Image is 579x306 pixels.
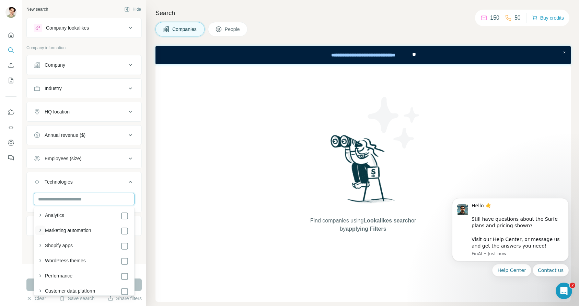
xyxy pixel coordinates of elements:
[5,106,16,119] button: Use Surfe on LinkedIn
[45,242,73,250] label: Shopify apps
[108,295,142,302] button: Share filters
[45,287,95,296] label: Customer data platform
[490,14,499,22] p: 150
[45,272,72,281] label: Performance
[363,218,411,223] span: Lookalikes search
[155,46,571,64] iframe: Banner
[27,57,141,73] button: Company
[5,29,16,41] button: Quick start
[45,62,65,68] div: Company
[327,133,399,210] img: Surfe Illustration - Woman searching with binoculars
[27,174,141,193] button: Technologies
[119,4,146,14] button: Hide
[5,7,16,18] img: Avatar
[26,295,46,302] button: Clear
[514,14,521,22] p: 50
[532,13,564,23] button: Buy credits
[27,150,141,167] button: Employees (size)
[59,295,94,302] button: Save search
[442,189,579,303] iframe: Intercom notifications message
[45,155,81,162] div: Employees (size)
[5,136,16,149] button: Dashboard
[5,74,16,87] button: My lists
[45,178,73,185] div: Technologies
[556,283,572,299] iframe: Intercom live chat
[45,132,85,139] div: Annual revenue ($)
[27,80,141,97] button: Industry
[5,152,16,164] button: Feedback
[308,217,418,233] span: Find companies using or by
[363,92,425,154] img: Surfe Illustration - Stars
[570,283,575,288] span: 2
[225,26,241,33] span: People
[5,59,16,72] button: Enrich CSV
[27,103,141,120] button: HQ location
[45,227,91,235] label: Marketing automation
[45,212,64,220] label: Analytics
[5,44,16,56] button: Search
[5,121,16,134] button: Use Surfe API
[27,127,141,143] button: Annual revenue ($)
[27,218,141,234] button: Keywords
[172,26,197,33] span: Companies
[45,108,70,115] div: HQ location
[45,257,86,265] label: WordPress themes
[26,45,142,51] p: Company information
[45,85,62,92] div: Industry
[27,20,141,36] button: Company lookalikes
[46,24,89,31] div: Company lookalikes
[155,8,571,18] h4: Search
[346,226,386,232] span: applying Filters
[26,6,48,12] div: New search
